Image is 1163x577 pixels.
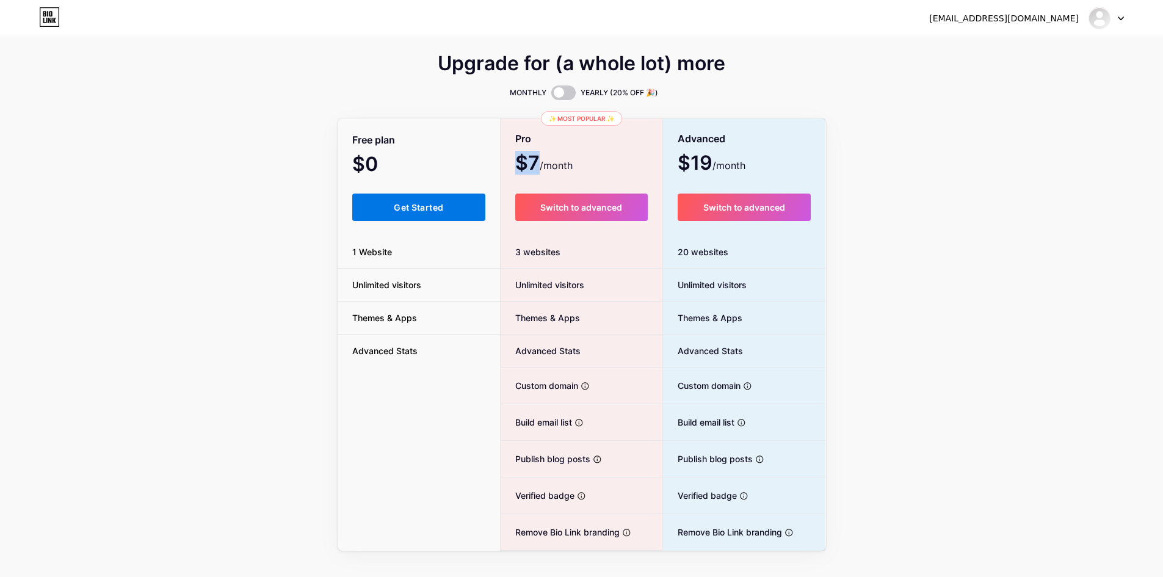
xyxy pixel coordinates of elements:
span: Verified badge [663,489,737,502]
div: 3 websites [501,236,662,269]
span: $7 [515,156,573,173]
span: MONTHLY [510,87,546,99]
span: /month [540,158,573,173]
span: $0 [352,157,411,174]
button: Get Started [352,194,486,221]
div: ✨ Most popular ✨ [541,111,622,126]
span: Advanced Stats [663,344,743,357]
span: Advanced [678,128,725,150]
span: Unlimited visitors [338,278,436,291]
span: Publish blog posts [663,452,753,465]
span: Pro [515,128,531,150]
span: Switch to advanced [540,202,622,212]
span: /month [712,158,745,173]
span: YEARLY (20% OFF 🎉) [581,87,658,99]
div: [EMAIL_ADDRESS][DOMAIN_NAME] [929,12,1079,25]
span: Custom domain [501,379,578,392]
span: Switch to advanced [703,202,785,212]
span: Build email list [501,416,572,429]
span: Themes & Apps [663,311,742,324]
span: Themes & Apps [338,311,432,324]
span: Unlimited visitors [663,278,747,291]
span: Get Started [394,202,443,212]
span: Publish blog posts [501,452,590,465]
span: Advanced Stats [501,344,581,357]
span: $19 [678,156,745,173]
span: Upgrade for (a whole lot) more [438,56,725,71]
span: Verified badge [501,489,574,502]
div: 20 websites [663,236,826,269]
span: Custom domain [663,379,741,392]
img: retoquemassas [1088,7,1111,30]
span: Advanced Stats [338,344,432,357]
span: Themes & Apps [501,311,580,324]
button: Switch to advanced [515,194,648,221]
span: Remove Bio Link branding [663,526,782,539]
span: Remove Bio Link branding [501,526,620,539]
span: Unlimited visitors [501,278,584,291]
span: 1 Website [338,245,407,258]
span: Free plan [352,129,395,151]
span: Build email list [663,416,734,429]
button: Switch to advanced [678,194,811,221]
